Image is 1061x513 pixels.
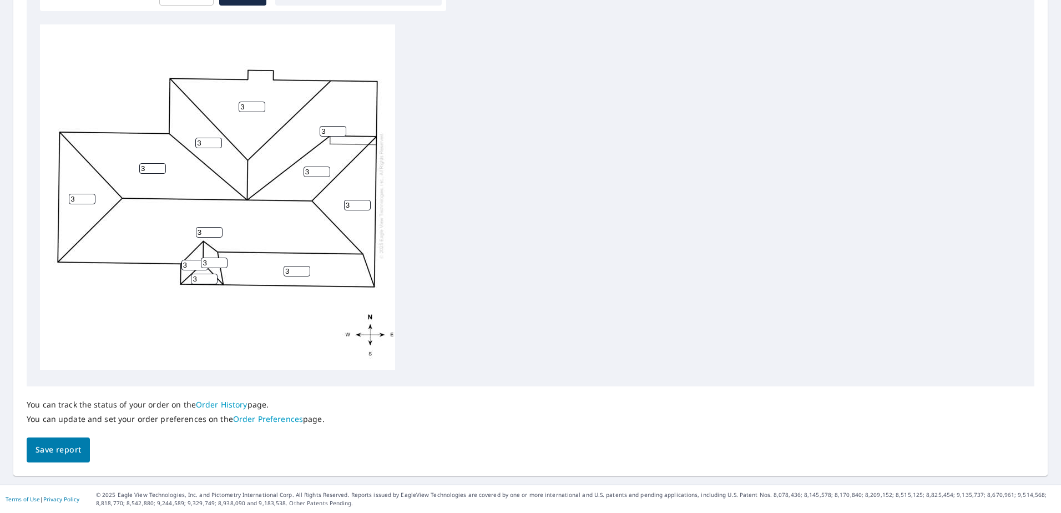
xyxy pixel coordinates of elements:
a: Order Preferences [233,414,303,424]
p: © 2025 Eagle View Technologies, Inc. and Pictometry International Corp. All Rights Reserved. Repo... [96,491,1055,507]
span: Save report [36,443,81,457]
p: You can track the status of your order on the page. [27,400,325,410]
p: | [6,496,79,502]
a: Order History [196,399,247,410]
a: Terms of Use [6,495,40,503]
p: You can update and set your order preferences on the page. [27,414,325,424]
button: Save report [27,437,90,462]
a: Privacy Policy [43,495,79,503]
